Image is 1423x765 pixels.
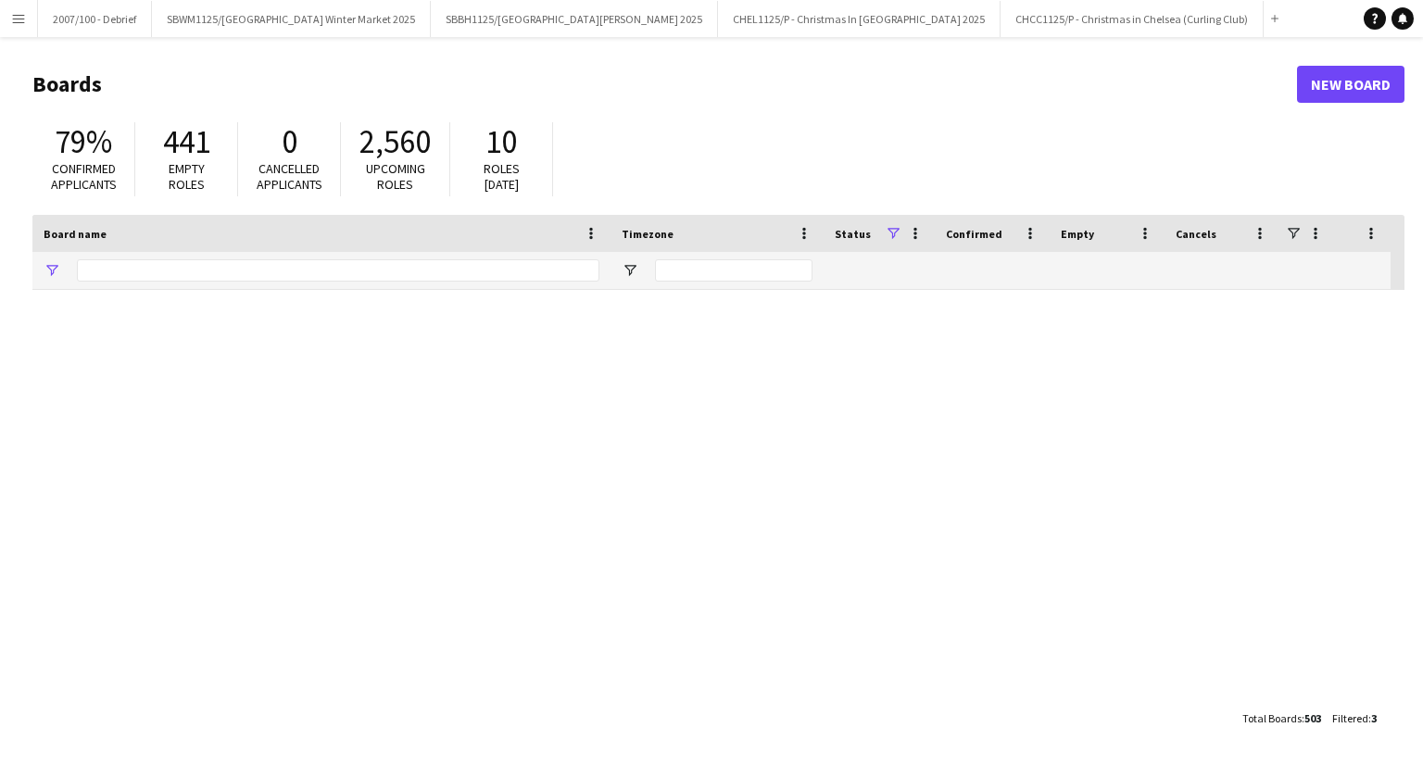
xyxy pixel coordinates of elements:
[1304,711,1321,725] span: 503
[169,160,205,193] span: Empty roles
[1332,700,1377,736] div: :
[655,259,812,282] input: Timezone Filter Input
[1176,227,1216,241] span: Cancels
[163,121,210,162] span: 441
[1061,227,1094,241] span: Empty
[44,227,107,241] span: Board name
[359,121,431,162] span: 2,560
[282,121,297,162] span: 0
[835,227,871,241] span: Status
[257,160,322,193] span: Cancelled applicants
[484,160,520,193] span: Roles [DATE]
[622,227,674,241] span: Timezone
[1242,711,1302,725] span: Total Boards
[1332,711,1368,725] span: Filtered
[1242,700,1321,736] div: :
[51,160,117,193] span: Confirmed applicants
[1001,1,1264,37] button: CHCC1125/P - Christmas in Chelsea (Curling Club)
[38,1,152,37] button: 2007/100 - Debrief
[55,121,112,162] span: 79%
[77,259,599,282] input: Board name Filter Input
[44,262,60,279] button: Open Filter Menu
[622,262,638,279] button: Open Filter Menu
[431,1,718,37] button: SBBH1125/[GEOGRAPHIC_DATA][PERSON_NAME] 2025
[946,227,1002,241] span: Confirmed
[32,70,1297,98] h1: Boards
[718,1,1001,37] button: CHEL1125/P - Christmas In [GEOGRAPHIC_DATA] 2025
[1297,66,1404,103] a: New Board
[1371,711,1377,725] span: 3
[485,121,517,162] span: 10
[152,1,431,37] button: SBWM1125/[GEOGRAPHIC_DATA] Winter Market 2025
[366,160,425,193] span: Upcoming roles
